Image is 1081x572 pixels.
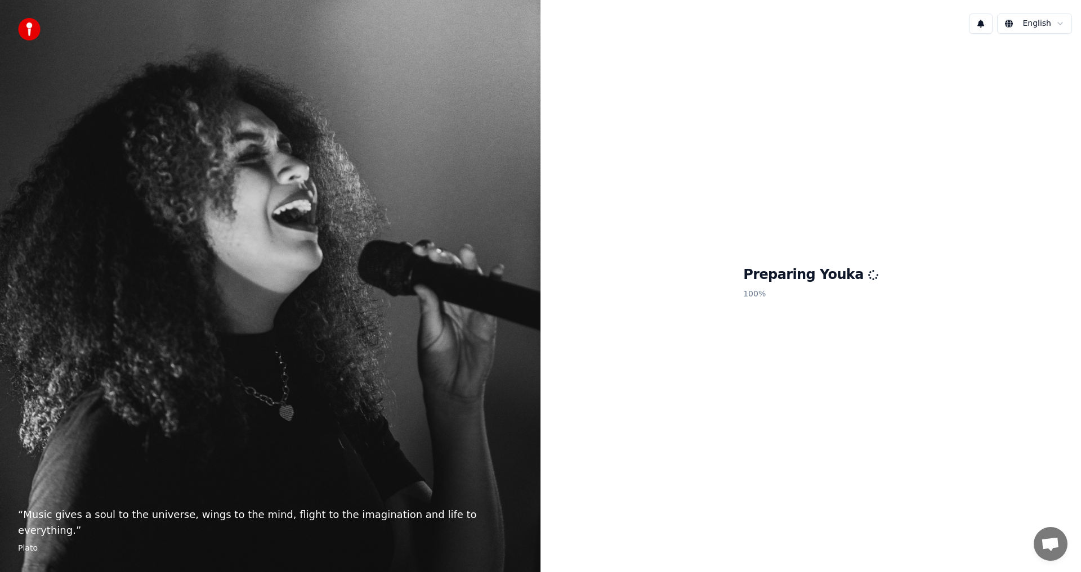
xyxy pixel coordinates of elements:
img: youka [18,18,41,40]
p: “ Music gives a soul to the universe, wings to the mind, flight to the imagination and life to ev... [18,507,522,538]
h1: Preparing Youka [743,266,878,284]
p: 100 % [743,284,878,304]
div: Open de chat [1034,527,1067,561]
footer: Plato [18,543,522,554]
